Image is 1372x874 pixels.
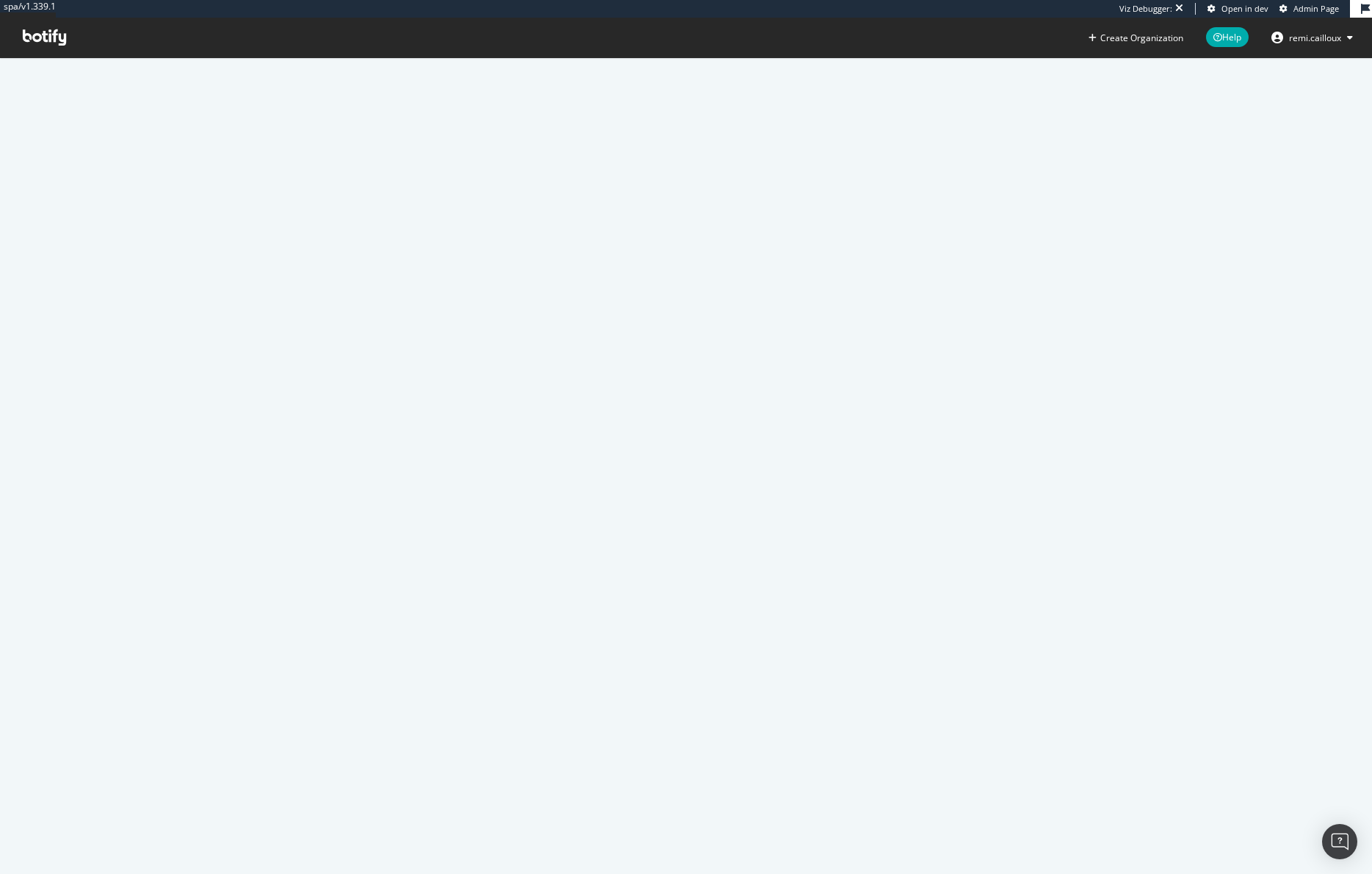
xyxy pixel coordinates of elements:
[1293,3,1339,14] span: Admin Page
[1207,3,1268,15] a: Open in dev
[1206,27,1249,47] span: Help
[1279,3,1339,15] a: Admin Page
[1289,32,1341,44] span: remi.cailloux
[1088,31,1184,45] button: Create Organization
[1221,3,1268,14] span: Open in dev
[1260,26,1365,49] button: remi.cailloux
[1322,824,1357,859] div: Open Intercom Messenger
[1119,3,1172,15] div: Viz Debugger:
